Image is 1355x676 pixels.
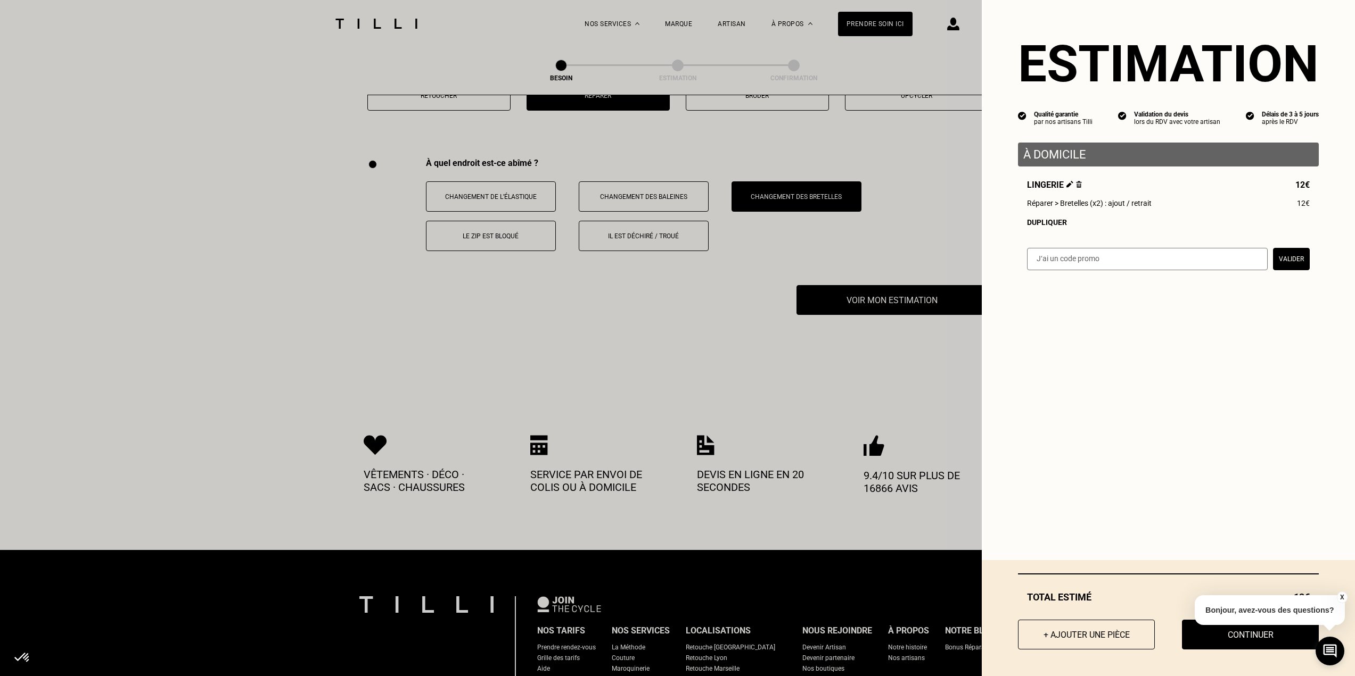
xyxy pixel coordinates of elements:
[1034,111,1093,118] div: Qualité garantie
[1027,180,1082,190] span: Lingerie
[1027,199,1152,207] span: Réparer > Bretelles (x2) : ajout / retrait
[1273,248,1310,270] button: Valider
[1034,118,1093,126] div: par nos artisans Tilli
[1018,34,1319,94] section: Estimation
[1295,180,1310,190] span: 12€
[1262,118,1319,126] div: après le RDV
[1297,199,1310,207] span: 12€
[1018,111,1026,120] img: icon list info
[1018,620,1155,649] button: + Ajouter une pièce
[1134,118,1220,126] div: lors du RDV avec votre artisan
[1246,111,1254,120] img: icon list info
[1018,591,1319,603] div: Total estimé
[1134,111,1220,118] div: Validation du devis
[1118,111,1127,120] img: icon list info
[1262,111,1319,118] div: Délais de 3 à 5 jours
[1023,148,1313,161] p: À domicile
[1027,248,1268,270] input: J‘ai un code promo
[1336,591,1347,603] button: X
[1076,181,1082,188] img: Supprimer
[1195,595,1345,625] p: Bonjour, avez-vous des questions?
[1066,181,1073,188] img: Éditer
[1182,620,1319,649] button: Continuer
[1027,218,1310,227] div: Dupliquer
